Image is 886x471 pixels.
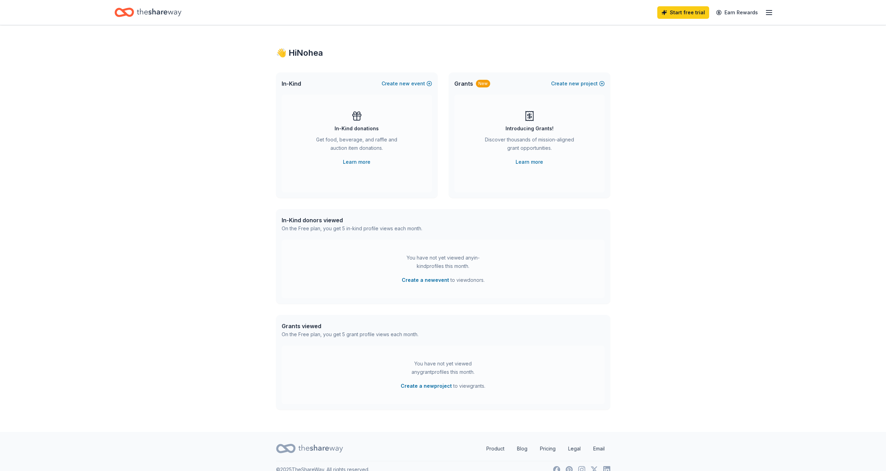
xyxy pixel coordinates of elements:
span: In-Kind [282,79,301,88]
div: On the Free plan, you get 5 grant profile views each month. [282,330,418,339]
div: Discover thousands of mission-aligned grant opportunities. [482,136,577,155]
div: New [476,80,490,87]
a: Pricing [534,442,561,456]
a: Learn more [343,158,370,166]
button: Create a newevent [402,276,449,284]
a: Legal [563,442,586,456]
span: new [399,79,410,88]
div: 👋 Hi Nohea [276,47,610,59]
a: Start free trial [657,6,709,19]
a: Earn Rewards [712,6,762,19]
div: Grants viewed [282,322,418,330]
button: Create a newproject [401,382,452,390]
a: Product [481,442,510,456]
a: Home [115,4,181,21]
div: Get food, beverage, and raffle and auction item donations. [309,136,404,155]
button: Createnewevent [382,79,432,88]
div: You have not yet viewed any in-kind profiles this month. [400,254,487,270]
a: Email [588,442,610,456]
nav: quick links [481,442,610,456]
button: Createnewproject [551,79,605,88]
span: to view donors . [402,276,485,284]
a: Learn more [516,158,543,166]
div: On the Free plan, you get 5 in-kind profile views each month. [282,224,422,233]
span: Grants [454,79,473,88]
a: Blog [511,442,533,456]
div: Introducing Grants! [505,124,554,133]
span: new [569,79,579,88]
span: to view grants . [401,382,485,390]
div: In-Kind donors viewed [282,216,422,224]
div: In-Kind donations [335,124,379,133]
div: You have not yet viewed any grant profiles this month. [400,360,487,376]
